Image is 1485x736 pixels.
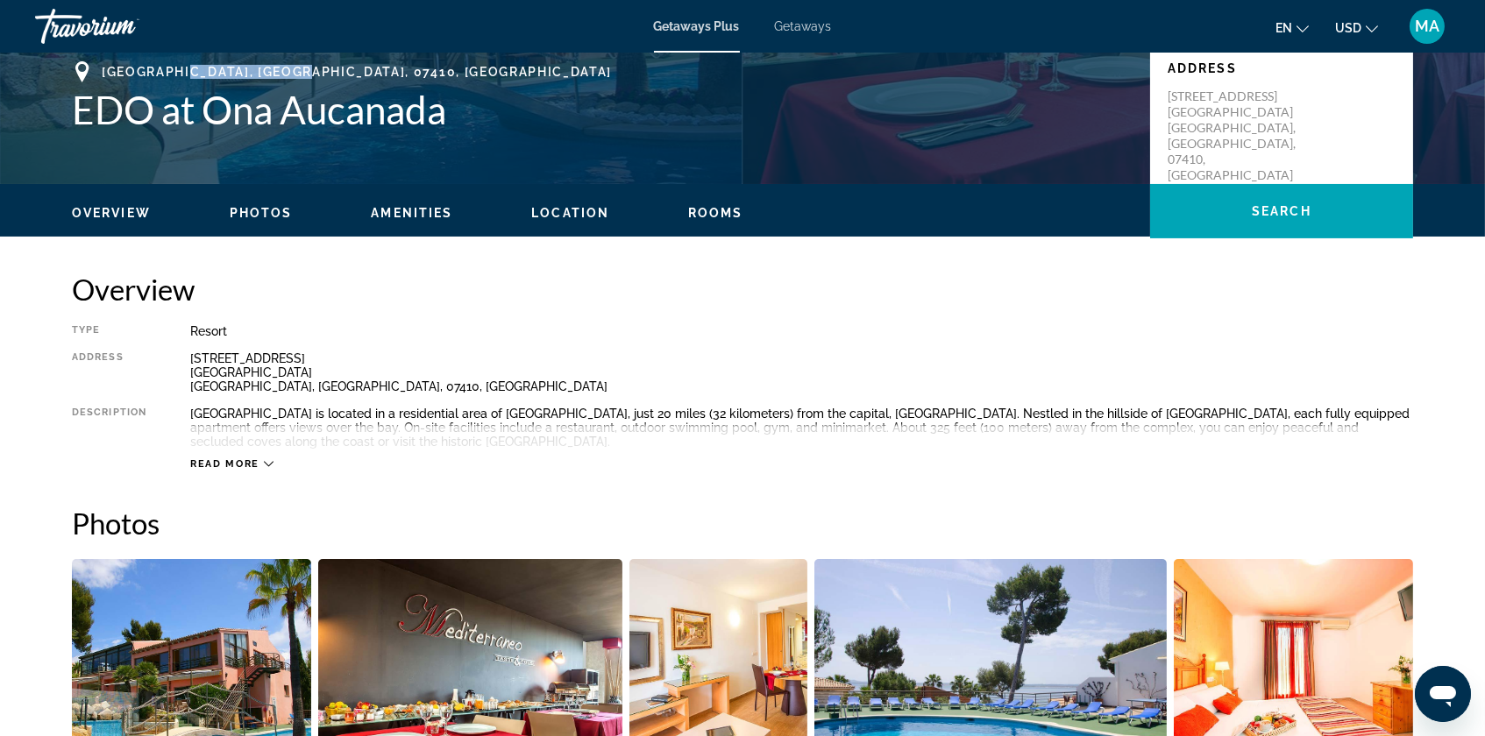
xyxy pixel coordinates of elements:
button: Photos [230,205,293,221]
div: Resort [190,324,1413,338]
p: Address [1168,61,1396,75]
h2: Overview [72,272,1413,307]
button: Search [1150,184,1413,238]
span: Rooms [688,206,743,220]
a: Getaways [775,19,832,33]
span: MA [1415,18,1439,35]
a: Travorium [35,4,210,49]
button: Change currency [1335,15,1378,40]
button: Read more [190,457,274,471]
button: Change language [1275,15,1309,40]
button: Rooms [688,205,743,221]
span: Location [531,206,609,220]
button: User Menu [1404,8,1450,45]
div: Address [72,351,146,393]
div: [STREET_ADDRESS] [GEOGRAPHIC_DATA] [GEOGRAPHIC_DATA], [GEOGRAPHIC_DATA], 07410, [GEOGRAPHIC_DATA] [190,351,1413,393]
iframe: Кнопка запуска окна обмена сообщениями [1415,666,1471,722]
button: Location [531,205,609,221]
p: [STREET_ADDRESS] [GEOGRAPHIC_DATA] [GEOGRAPHIC_DATA], [GEOGRAPHIC_DATA], 07410, [GEOGRAPHIC_DATA] [1168,88,1308,183]
button: Overview [72,205,151,221]
div: [GEOGRAPHIC_DATA] is located in a residential area of [GEOGRAPHIC_DATA], just 20 miles (32 kilome... [190,407,1413,449]
span: Read more [190,458,259,470]
button: Amenities [371,205,452,221]
h1: EDO at Ona Aucanada [72,87,1133,132]
span: USD [1335,21,1361,35]
span: en [1275,21,1292,35]
span: [GEOGRAPHIC_DATA], [GEOGRAPHIC_DATA], 07410, [GEOGRAPHIC_DATA] [102,65,612,79]
div: Description [72,407,146,449]
h2: Photos [72,506,1413,541]
span: Search [1252,204,1311,218]
span: Photos [230,206,293,220]
a: Getaways Plus [654,19,740,33]
div: Type [72,324,146,338]
span: Amenities [371,206,452,220]
span: Overview [72,206,151,220]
